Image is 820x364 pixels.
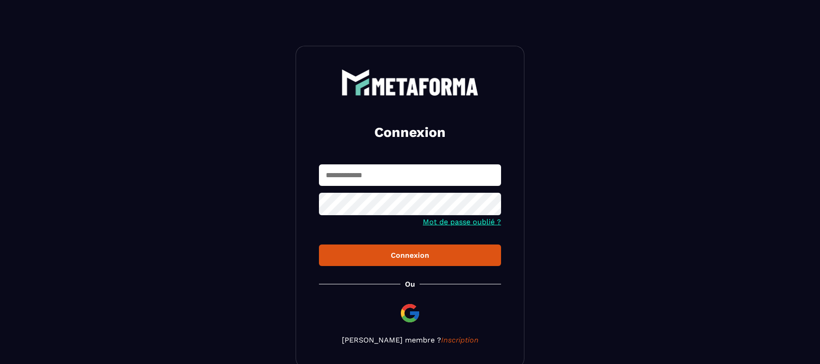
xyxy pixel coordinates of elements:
[441,336,479,344] a: Inscription
[423,217,501,226] a: Mot de passe oublié ?
[326,251,494,260] div: Connexion
[405,280,415,288] p: Ou
[319,244,501,266] button: Connexion
[399,302,421,324] img: google
[319,336,501,344] p: [PERSON_NAME] membre ?
[341,69,479,96] img: logo
[330,123,490,141] h2: Connexion
[319,69,501,96] a: logo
